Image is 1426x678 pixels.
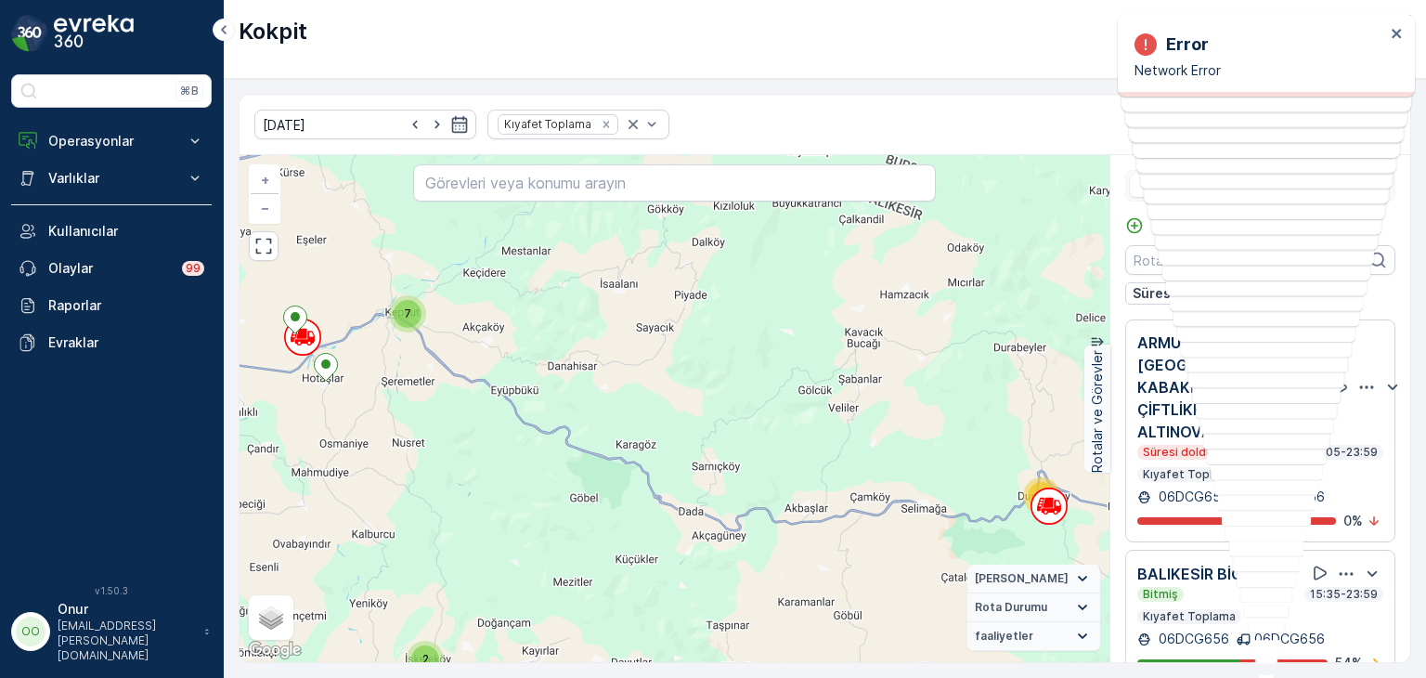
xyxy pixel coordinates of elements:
[1137,563,1279,585] p: BALIKESİR BİGADİÇ
[967,593,1100,622] summary: Rota Durumu
[967,565,1100,593] summary: [PERSON_NAME]
[1343,512,1363,530] p: 0 %
[975,571,1069,586] span: [PERSON_NAME]
[499,115,594,133] div: Kıyafet Toplama
[1134,61,1385,80] p: Network Error
[58,619,195,663] p: [EMAIL_ADDRESS][PERSON_NAME][DOMAIN_NAME]
[244,638,305,662] a: Bu bölgeyi Google Haritalar'da açın (yeni pencerede açılır)
[1125,282,1240,305] button: Süresi doldu (1)
[1308,587,1380,602] p: 15:35-23:59
[11,123,212,160] button: Operasyonlar
[975,600,1047,615] span: Rota Durumu
[16,617,45,646] div: OO
[1141,445,1214,460] p: Süresi doldu
[11,160,212,197] button: Varlıklar
[422,652,429,666] span: 2
[1155,630,1229,648] p: 06DCG656
[58,600,195,619] p: Onur
[1133,284,1233,303] p: Süresi doldu (1)
[967,622,1100,651] summary: faaliyetler
[251,166,279,194] a: Yakınlaştır
[11,600,212,663] button: OOOnur[EMAIL_ADDRESS][PERSON_NAME][DOMAIN_NAME]
[1391,26,1404,44] button: close
[1088,350,1107,473] p: Rotalar ve Görevler
[48,333,204,352] p: Evraklar
[180,84,199,98] p: ⌘B
[1023,477,1060,515] div: 17
[48,296,204,315] p: Raporlar
[1308,445,1380,460] p: 16:05-23:59
[261,200,270,215] span: −
[1155,488,1229,506] p: 06DCG656
[1141,587,1180,602] p: Bitmiş
[413,164,935,202] input: Görevleri veya konumu arayın
[1335,654,1363,672] p: 54 %
[1125,245,1395,275] input: Rotaları Ara
[48,259,171,278] p: Olaylar
[261,172,269,188] span: +
[407,641,444,678] div: 2
[1254,630,1325,648] p: 06DCG656
[11,324,212,361] a: Evraklar
[1137,332,1303,443] p: ARMUTLU-ESENKÖY-[GEOGRAPHIC_DATA]-KABAKLI-KORU-ÇİFTLİKKÖY-ALTINOVA-TAVŞANLI
[254,110,476,139] input: dd/mm/yyyy
[186,261,201,276] p: 99
[244,638,305,662] img: Google
[11,15,48,52] img: logo
[1141,467,1238,482] p: Kıyafet Toplama
[975,629,1033,644] span: faaliyetler
[389,295,426,332] div: 7
[11,213,212,250] a: Kullanıcılar
[1166,32,1209,58] p: Error
[48,222,204,241] p: Kullanıcılar
[54,15,134,52] img: logo_dark-DEwI_e13.png
[48,132,175,150] p: Operasyonlar
[48,169,175,188] p: Varlıklar
[11,585,212,596] span: v 1.50.3
[596,117,616,132] div: Remove Kıyafet Toplama
[405,306,411,320] span: 7
[11,287,212,324] a: Raporlar
[251,597,292,638] a: Layers
[1125,216,1255,235] a: Geçici Rota Ekle
[1141,609,1238,624] p: Kıyafet Toplama
[239,17,307,46] p: Kokpit
[251,194,279,222] a: Uzaklaştır
[11,250,212,287] a: Olaylar99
